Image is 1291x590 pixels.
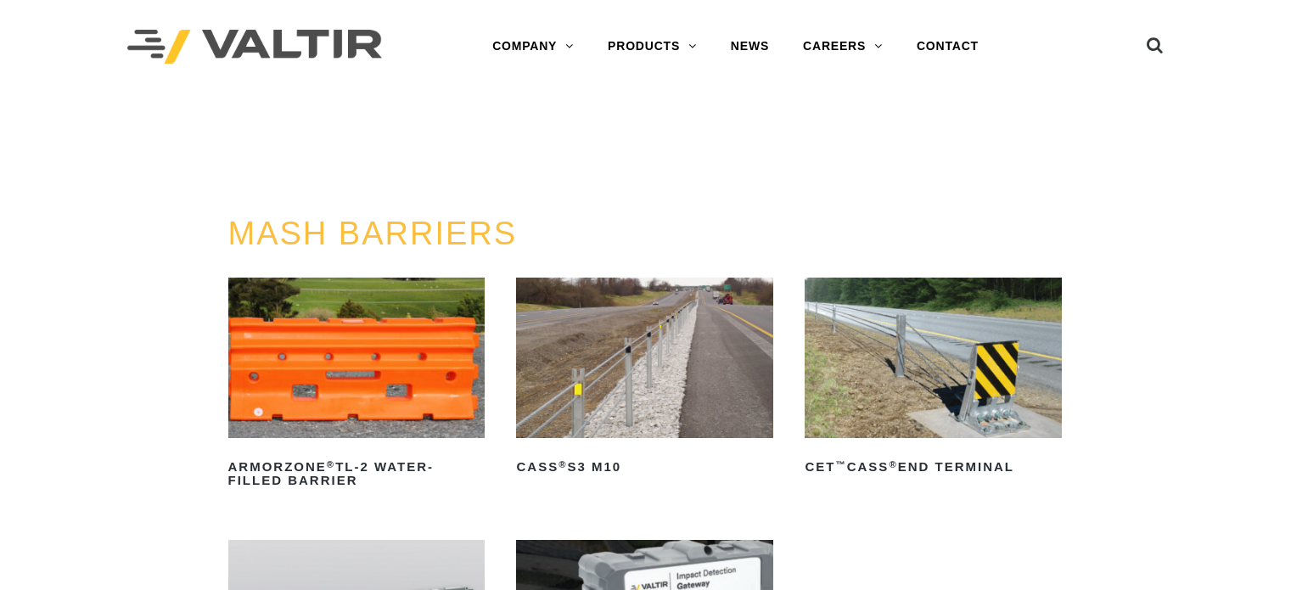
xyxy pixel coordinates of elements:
[558,459,567,469] sup: ®
[889,459,897,469] sup: ®
[475,30,591,64] a: COMPANY
[805,453,1062,480] h2: CET CASS End Terminal
[900,30,996,64] a: CONTACT
[516,453,773,480] h2: CASS S3 M10
[835,459,846,469] sup: ™
[127,30,382,65] img: Valtir
[327,459,335,469] sup: ®
[228,453,486,494] h2: ArmorZone TL-2 Water-Filled Barrier
[591,30,714,64] a: PRODUCTS
[516,278,773,480] a: CASS®S3 M10
[714,30,786,64] a: NEWS
[228,278,486,494] a: ArmorZone®TL-2 Water-Filled Barrier
[805,278,1062,480] a: CET™CASS®End Terminal
[786,30,900,64] a: CAREERS
[228,216,518,251] a: MASH BARRIERS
